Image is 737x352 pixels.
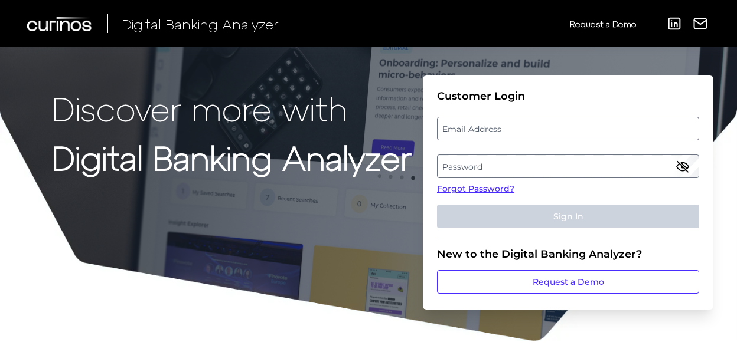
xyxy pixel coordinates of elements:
[437,90,699,103] div: Customer Login
[52,137,412,177] strong: Digital Banking Analyzer
[437,248,699,261] div: New to the Digital Banking Analyzer?
[27,17,93,31] img: Curinos
[438,156,698,177] label: Password
[437,205,699,228] button: Sign In
[437,183,699,195] a: Forgot Password?
[437,270,699,294] a: Request a Demo
[570,19,636,29] span: Request a Demo
[570,14,636,34] a: Request a Demo
[438,118,698,139] label: Email Address
[52,90,412,127] p: Discover more with
[122,15,279,32] span: Digital Banking Analyzer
